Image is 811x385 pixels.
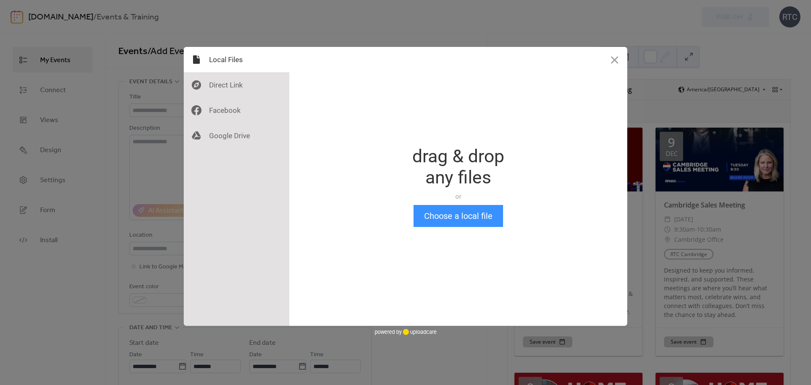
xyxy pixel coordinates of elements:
div: Google Drive [184,123,289,148]
div: powered by [375,326,437,339]
div: Local Files [184,47,289,72]
a: uploadcare [402,329,437,335]
button: Close [602,47,627,72]
div: Facebook [184,98,289,123]
div: drag & drop any files [412,146,504,188]
div: or [412,192,504,201]
button: Choose a local file [414,205,503,227]
div: Direct Link [184,72,289,98]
